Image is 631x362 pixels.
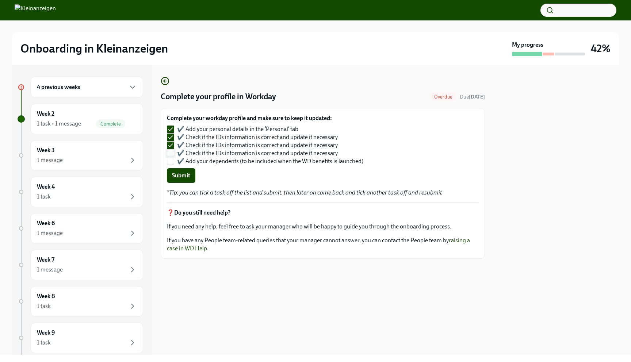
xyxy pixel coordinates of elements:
[37,156,63,164] div: 1 message
[37,193,51,201] div: 1 task
[18,140,143,171] a: Week 31 message
[37,302,51,310] div: 1 task
[96,121,125,127] span: Complete
[31,77,143,98] div: 4 previous weeks
[18,323,143,353] a: Week 91 task
[469,94,485,100] strong: [DATE]
[167,209,479,217] p: ❓
[37,266,63,274] div: 1 message
[177,125,298,133] span: ✔️ Add your personal details in the ‘Personal’ tab
[18,177,143,207] a: Week 41 task
[15,4,56,16] img: Kleinanzeigen
[18,213,143,244] a: Week 61 message
[37,256,54,264] h6: Week 7
[460,93,485,100] span: September 8th, 2025 09:00
[167,223,479,231] p: If you need any help, feel free to ask your manager who will be happy to guide you through the on...
[37,229,63,237] div: 1 message
[512,41,543,49] strong: My progress
[169,189,442,196] em: Tip: you can tick a task off the list and submit, then later on come back and tick another task o...
[37,339,51,347] div: 1 task
[172,172,190,179] span: Submit
[591,42,611,55] h3: 42%
[167,168,195,183] button: Submit
[161,91,276,102] h4: Complete your profile in Workday
[20,41,168,56] h2: Onboarding in Kleinanzeigen
[177,149,338,157] span: ✔️ Check if the IDs information is correct and update if necessary
[177,157,363,165] span: ✔️ Add your dependents (to be included when the WD benefits is launched)
[37,292,55,300] h6: Week 8
[37,83,80,91] h6: 4 previous weeks
[37,120,81,128] div: 1 task • 1 message
[177,141,338,149] span: ✔️ Check if the IDs information is correct and update if necessary
[18,104,143,134] a: Week 21 task • 1 messageComplete
[37,219,55,227] h6: Week 6
[177,133,338,141] span: ✔️ Check if the IDs information is correct and update if necessary
[167,236,479,253] p: If you have any People team-related queries that your manager cannot answer, you can contact the ...
[18,286,143,317] a: Week 81 task
[174,209,230,216] strong: Do you still need help?
[167,114,369,122] label: Complete your workday profile and make sure to keep it updated:
[460,94,485,100] span: Due
[430,94,457,100] span: Overdue
[37,146,55,154] h6: Week 3
[37,183,55,191] h6: Week 4
[37,329,55,337] h6: Week 9
[18,250,143,280] a: Week 71 message
[37,110,54,118] h6: Week 2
